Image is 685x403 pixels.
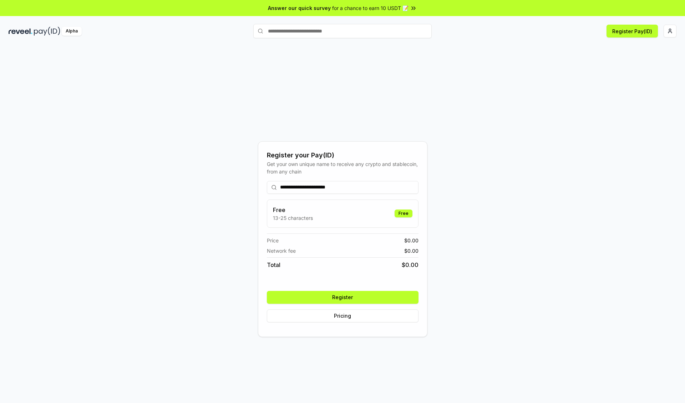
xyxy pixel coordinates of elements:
[273,206,313,214] h3: Free
[268,4,331,12] span: Answer our quick survey
[607,25,658,37] button: Register Pay(ID)
[267,247,296,255] span: Network fee
[273,214,313,222] p: 13-25 characters
[9,27,32,36] img: reveel_dark
[395,210,412,217] div: Free
[332,4,409,12] span: for a chance to earn 10 USDT 📝
[267,150,418,160] div: Register your Pay(ID)
[404,247,418,255] span: $ 0.00
[267,160,418,175] div: Get your own unique name to receive any crypto and stablecoin, from any chain
[404,237,418,244] span: $ 0.00
[267,309,418,322] button: Pricing
[402,261,418,269] span: $ 0.00
[267,291,418,304] button: Register
[62,27,82,36] div: Alpha
[267,261,280,269] span: Total
[34,27,60,36] img: pay_id
[267,237,279,244] span: Price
